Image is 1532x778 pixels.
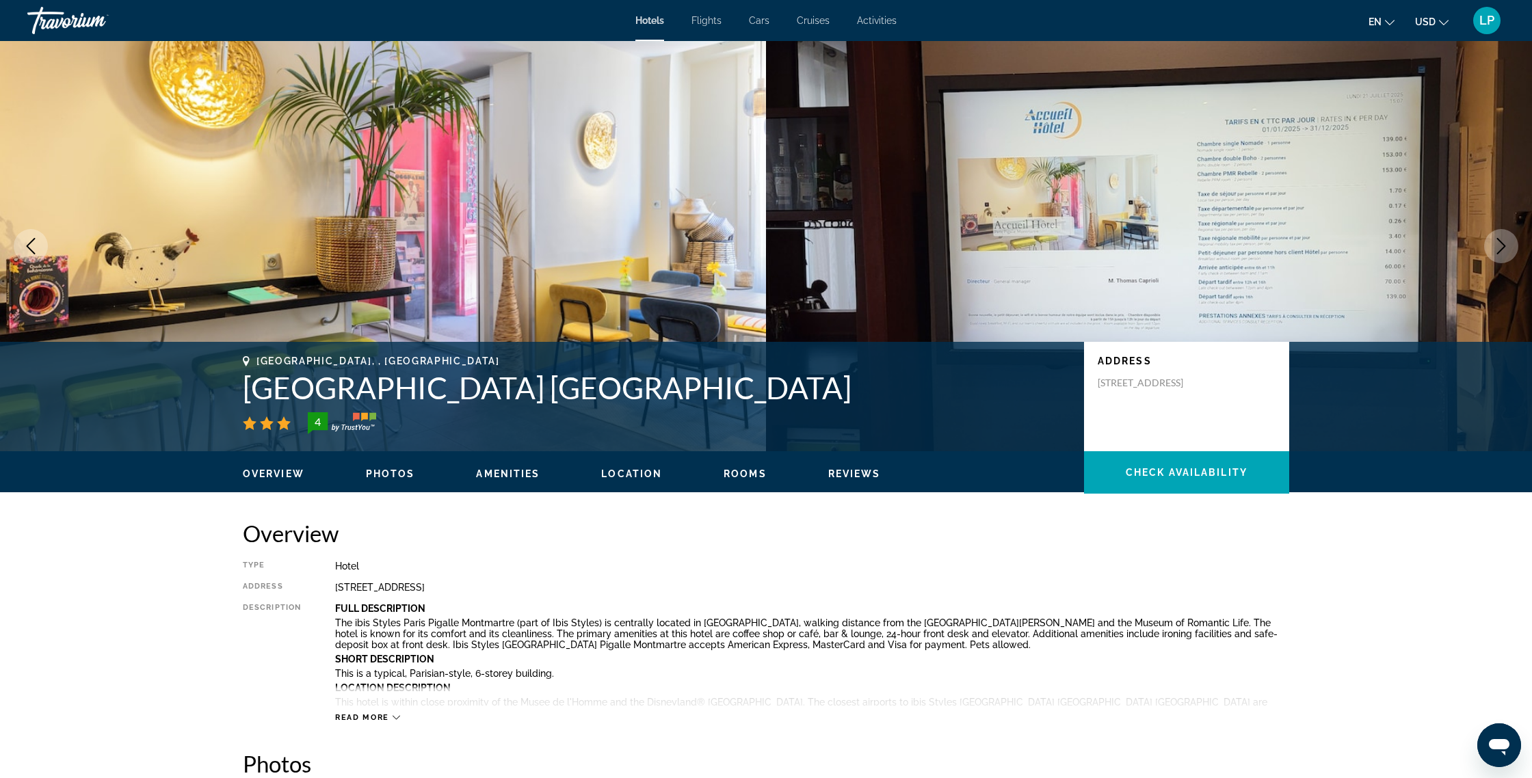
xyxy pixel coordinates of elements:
button: Previous image [14,229,48,263]
button: Reviews [828,468,881,480]
h2: Overview [243,520,1289,547]
b: Short Description [335,654,434,665]
button: User Menu [1469,6,1505,35]
span: [GEOGRAPHIC_DATA], , [GEOGRAPHIC_DATA] [256,356,500,366]
div: [STREET_ADDRESS] [335,582,1289,593]
span: Check Availability [1126,467,1247,478]
button: Location [601,468,662,480]
button: Read more [335,712,400,723]
button: Change currency [1415,12,1449,31]
span: Overview [243,468,304,479]
b: Full Description [335,603,425,614]
a: Travorium [27,3,164,38]
span: Photos [366,468,415,479]
p: Address [1098,356,1276,366]
h1: [GEOGRAPHIC_DATA] [GEOGRAPHIC_DATA] [243,370,1070,405]
button: Next image [1484,229,1518,263]
button: Photos [366,468,415,480]
span: en [1369,16,1382,27]
p: [STREET_ADDRESS] [1098,377,1207,389]
a: Activities [857,15,897,26]
p: This is a typical, Parisian-style, 6-storey building. [335,668,1289,679]
button: Change language [1369,12,1395,31]
div: 4 [304,414,331,430]
span: USD [1415,16,1436,27]
img: trustyou-badge-hor.svg [308,412,376,434]
div: Description [243,603,301,706]
iframe: Button to launch messaging window [1477,723,1521,767]
span: Location [601,468,662,479]
b: Location Description [335,682,451,693]
button: Rooms [724,468,767,480]
a: Flights [691,15,722,26]
span: Amenities [476,468,540,479]
a: Hotels [635,15,664,26]
button: Overview [243,468,304,480]
div: Address [243,582,301,593]
a: Cruises [797,15,830,26]
button: Amenities [476,468,540,480]
span: LP [1479,14,1494,27]
a: Cars [749,15,769,26]
span: Read more [335,713,389,722]
div: Hotel [335,561,1289,572]
div: Type [243,561,301,572]
span: Reviews [828,468,881,479]
span: Rooms [724,468,767,479]
h2: Photos [243,750,1289,777]
p: The ibis Styles Paris Pigalle Montmartre (part of Ibis Styles) is centrally located in [GEOGRAPHI... [335,617,1289,650]
button: Check Availability [1084,451,1289,494]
